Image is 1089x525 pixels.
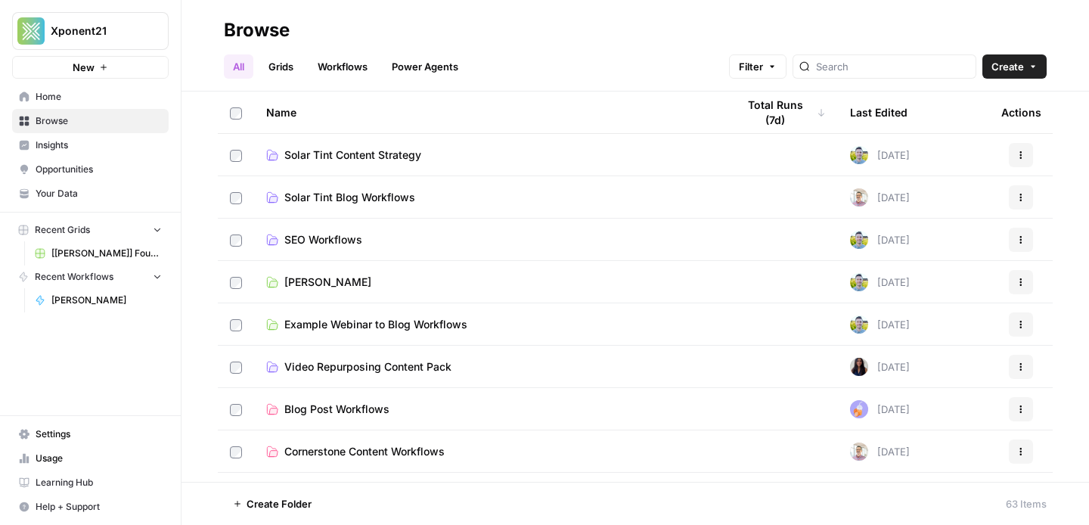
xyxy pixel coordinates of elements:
span: Cornerstone Content Workflows [284,444,445,459]
div: Actions [1001,92,1041,133]
div: [DATE] [850,443,910,461]
a: Browse [12,109,169,133]
a: [[PERSON_NAME]] Fountain of You MD [28,241,169,266]
img: rnewfn8ozkblbv4ke1ie5hzqeirw [850,188,868,207]
span: Recent Grids [35,223,90,237]
span: Usage [36,452,162,465]
span: [[PERSON_NAME]] Fountain of You MD [51,247,162,260]
button: Recent Grids [12,219,169,241]
a: Your Data [12,182,169,206]
div: [DATE] [850,400,910,418]
button: New [12,56,169,79]
div: [DATE] [850,358,910,376]
span: Solar Tint Content Strategy [284,148,421,163]
span: [PERSON_NAME] [51,294,162,307]
a: Video Repurposing Content Pack [266,359,712,374]
a: Cornerstone Content Workflows [266,444,712,459]
span: [PERSON_NAME] [284,275,371,290]
span: Blog Post Workflows [284,402,389,417]
img: Xponent21 Logo [17,17,45,45]
span: Opportunities [36,163,162,176]
div: [DATE] [850,231,910,249]
span: Example Webinar to Blog Workflows [284,317,467,332]
a: SEO Workflows [266,232,712,247]
a: Example Webinar to Blog Workflows [266,317,712,332]
span: Insights [36,138,162,152]
a: Solar Tint Content Strategy [266,148,712,163]
a: Opportunities [12,157,169,182]
div: [DATE] [850,273,910,291]
button: Create [982,54,1047,79]
a: Insights [12,133,169,157]
span: Settings [36,427,162,441]
span: New [73,60,95,75]
a: All [224,54,253,79]
button: Recent Workflows [12,266,169,288]
span: SEO Workflows [284,232,362,247]
span: Create [991,59,1024,74]
a: Grids [259,54,302,79]
span: Create Folder [247,496,312,511]
a: Home [12,85,169,109]
span: Learning Hub [36,476,162,489]
div: Total Runs (7d) [737,92,826,133]
span: Solar Tint Blog Workflows [284,190,415,205]
button: Create Folder [224,492,321,516]
div: Name [266,92,712,133]
div: Browse [224,18,290,42]
div: [DATE] [850,146,910,164]
div: 63 Items [1006,496,1047,511]
a: [PERSON_NAME] [266,275,712,290]
img: 7o9iy2kmmc4gt2vlcbjqaas6vz7k [850,315,868,334]
a: Workflows [309,54,377,79]
a: Power Agents [383,54,467,79]
span: Video Repurposing Content Pack [284,359,451,374]
img: 7o9iy2kmmc4gt2vlcbjqaas6vz7k [850,231,868,249]
img: rnewfn8ozkblbv4ke1ie5hzqeirw [850,443,868,461]
div: [DATE] [850,188,910,207]
span: Your Data [36,187,162,200]
a: Blog Post Workflows [266,402,712,417]
button: Help + Support [12,495,169,519]
a: Settings [12,422,169,446]
img: rox323kbkgutb4wcij4krxobkpon [850,358,868,376]
div: [DATE] [850,315,910,334]
span: Browse [36,114,162,128]
button: Filter [729,54,786,79]
a: [PERSON_NAME] [28,288,169,312]
span: Recent Workflows [35,270,113,284]
input: Search [816,59,970,74]
img: 7o9iy2kmmc4gt2vlcbjqaas6vz7k [850,146,868,164]
span: Home [36,90,162,104]
a: Learning Hub [12,471,169,495]
span: Help + Support [36,500,162,514]
span: Xponent21 [51,23,142,39]
a: Solar Tint Blog Workflows [266,190,712,205]
img: 7o9iy2kmmc4gt2vlcbjqaas6vz7k [850,273,868,291]
span: Filter [739,59,763,74]
img: ly0f5newh3rn50akdwmtp9dssym0 [850,400,868,418]
button: Workspace: Xponent21 [12,12,169,50]
a: Usage [12,446,169,471]
div: Last Edited [850,92,907,133]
